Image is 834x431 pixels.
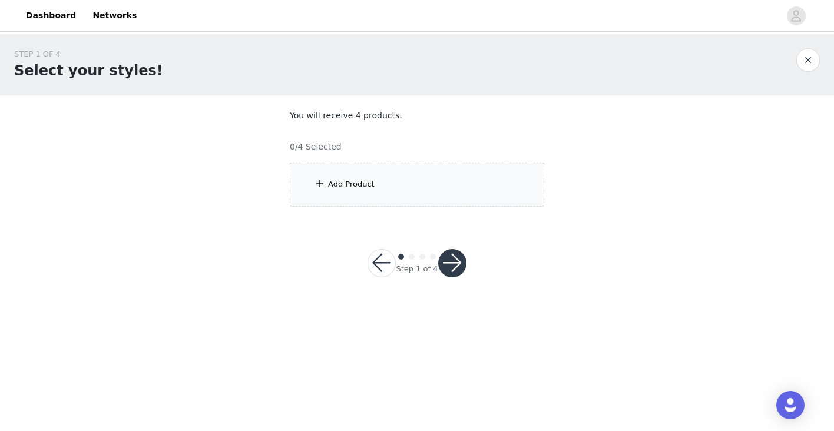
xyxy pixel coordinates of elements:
[776,391,805,419] div: Open Intercom Messenger
[290,141,342,153] h4: 0/4 Selected
[85,2,144,29] a: Networks
[328,178,375,190] div: Add Product
[790,6,802,25] div: avatar
[14,48,163,60] div: STEP 1 OF 4
[19,2,83,29] a: Dashboard
[396,263,438,275] div: Step 1 of 4
[290,110,544,122] p: You will receive 4 products.
[14,60,163,81] h1: Select your styles!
